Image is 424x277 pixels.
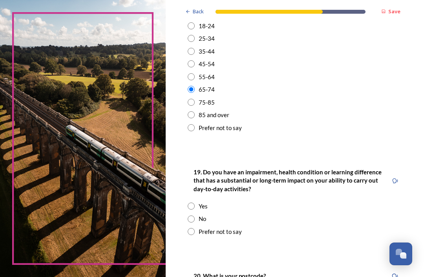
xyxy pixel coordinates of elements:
div: Prefer not to say [199,227,242,236]
div: 35-44 [199,47,215,56]
div: Prefer not to say [199,123,242,132]
button: Open Chat [389,243,412,265]
div: 75-85 [199,98,215,107]
div: 25-34 [199,34,215,43]
div: 55-64 [199,72,215,81]
div: 85 and over [199,110,229,119]
div: No [199,214,206,223]
div: 65-74 [199,85,215,94]
div: Yes [199,202,208,211]
strong: 19. Do you have an impairment, health condition or learning difference that has a substantial or ... [194,168,383,192]
div: 45-54 [199,60,215,69]
span: Back [193,8,204,15]
div: 18-24 [199,22,215,31]
strong: Save [388,8,400,15]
